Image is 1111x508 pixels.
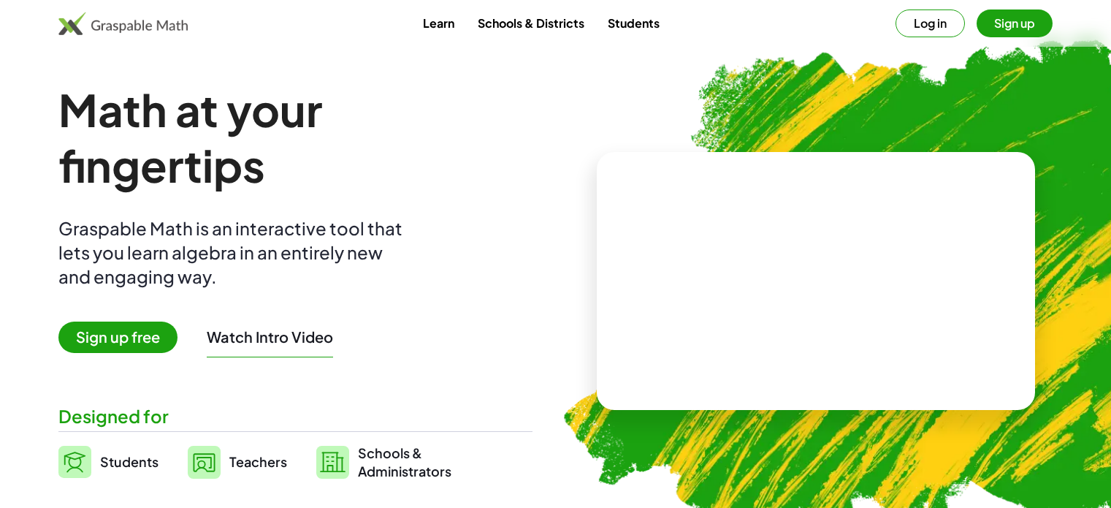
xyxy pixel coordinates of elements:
span: Teachers [229,453,287,470]
a: Schools & Districts [466,10,596,37]
button: Watch Intro Video [207,327,333,346]
h1: Math at your fingertips [58,82,523,193]
img: svg%3e [188,446,221,479]
video: What is this? This is dynamic math notation. Dynamic math notation plays a central role in how Gr... [706,227,925,336]
a: Teachers [188,444,287,480]
div: Graspable Math is an interactive tool that lets you learn algebra in an entirely new and engaging... [58,216,409,289]
button: Sign up [977,10,1053,37]
a: Schools &Administrators [316,444,451,480]
span: Schools & Administrators [358,444,451,480]
a: Students [596,10,671,37]
span: Students [100,453,159,470]
img: svg%3e [58,446,91,478]
button: Log in [896,10,965,37]
div: Designed for [58,404,532,428]
a: Students [58,444,159,480]
img: svg%3e [316,446,349,479]
span: Sign up free [58,322,177,353]
a: Learn [411,10,466,37]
